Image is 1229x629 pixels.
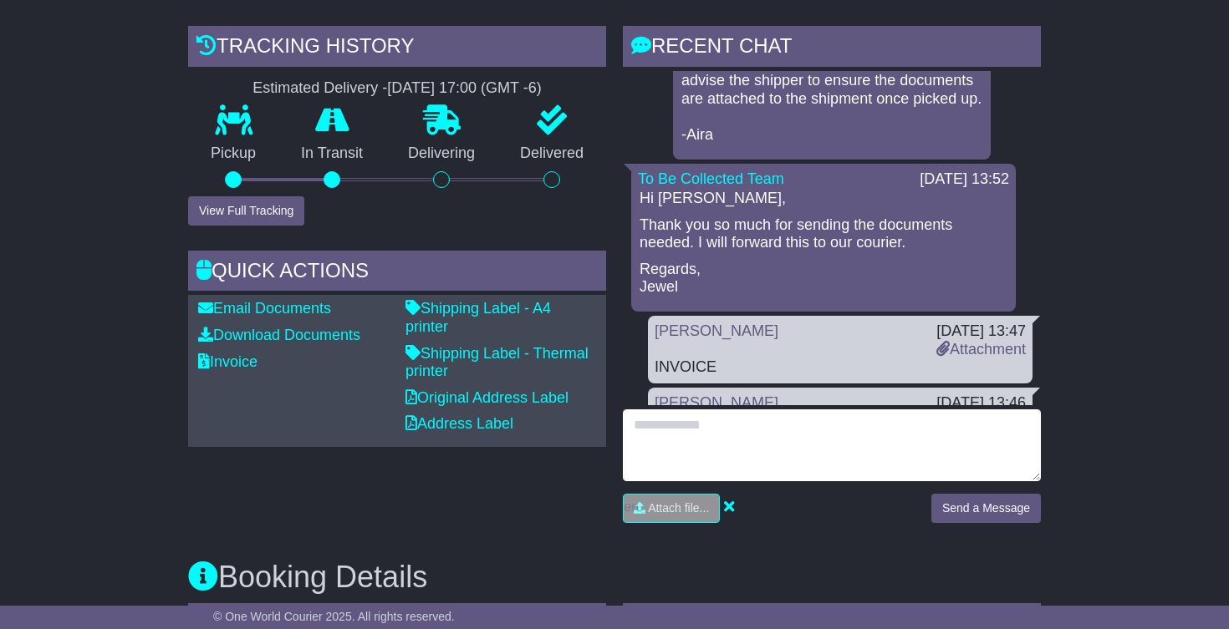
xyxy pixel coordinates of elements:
a: Shipping Label - A4 printer [405,300,551,335]
p: Delivering [385,145,497,163]
div: INVOICE [655,358,1026,377]
h3: Booking Details [188,561,1041,594]
a: Shipping Label - Thermal printer [405,345,589,380]
div: RECENT CHAT [623,26,1041,71]
a: [PERSON_NAME] [655,394,778,411]
a: [PERSON_NAME] [655,322,778,339]
div: [DATE] 17:00 (GMT -6) [387,79,541,98]
div: Estimated Delivery - [188,79,606,98]
a: To Be Collected Team [638,170,784,187]
a: Original Address Label [405,389,569,406]
a: Email Documents [198,300,331,317]
button: Send a Message [931,494,1041,523]
span: © One World Courier 2025. All rights reserved. [213,610,455,623]
div: Quick Actions [188,251,606,296]
button: View Full Tracking [188,196,304,226]
div: Tracking history [188,26,606,71]
div: [DATE] 13:47 [936,322,1026,341]
a: Download Documents [198,327,360,343]
div: [DATE] 13:46 [936,394,1026,413]
a: Address Label [405,415,513,432]
p: Regards, Jewel [640,261,1007,297]
p: Pickup [188,145,278,163]
p: Hi [PERSON_NAME], [640,190,1007,208]
a: Invoice [198,353,258,370]
a: Attachment [936,341,1026,358]
p: Delivered [497,145,606,163]
p: In Transit [278,145,385,163]
p: Thank you so much for sending the documents needed. I will forward this to our courier. [640,216,1007,252]
div: [DATE] 13:52 [920,170,1009,189]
